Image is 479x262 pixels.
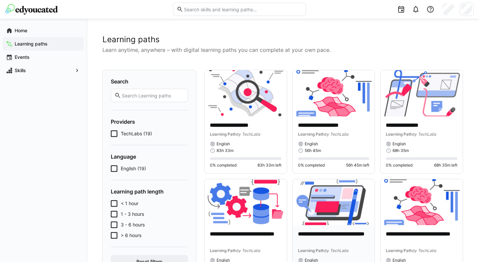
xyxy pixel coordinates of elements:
[324,132,348,137] span: by TechLabs
[236,132,260,137] span: by TechLabs
[111,118,188,125] h4: Providers
[121,232,141,239] span: > 6 hours
[386,248,412,253] span: Learning Path
[298,132,324,137] span: Learning Path
[111,153,188,160] h4: Language
[293,179,375,225] img: image
[412,132,436,137] span: by TechLabs
[210,132,236,137] span: Learning Path
[121,221,145,228] span: 3 - 6 hours
[324,248,348,253] span: by TechLabs
[205,179,287,225] img: image
[381,70,463,116] img: image
[121,130,152,137] span: TechLabs (19)
[217,148,234,153] span: 83h 33m
[305,141,318,147] span: English
[111,188,188,195] h4: Learning path length
[393,148,409,153] span: 68h 35m
[412,248,436,253] span: by TechLabs
[386,163,412,168] span: 0% completed
[293,70,375,116] img: image
[346,163,369,168] span: 56h 45m left
[121,92,184,98] input: Search Learning paths
[205,70,287,116] img: image
[111,78,188,85] h4: Search
[298,248,324,253] span: Learning Path
[257,163,281,168] span: 83h 33m left
[210,248,236,253] span: Learning Path
[434,163,457,168] span: 68h 35m left
[102,46,463,54] p: Learn anytime, anywhere – with digital learning paths you can complete at your own pace.
[102,35,463,45] h2: Learning paths
[121,165,146,172] span: English (19)
[298,163,325,168] span: 0% completed
[393,141,406,147] span: English
[381,179,463,225] img: image
[236,248,260,253] span: by TechLabs
[217,141,230,147] span: English
[183,6,302,12] input: Search skills and learning paths…
[121,211,144,217] span: 1 - 3 hours
[305,148,321,153] span: 56h 45m
[210,163,237,168] span: 0% completed
[121,200,138,207] span: < 1 hour
[386,132,412,137] span: Learning Path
